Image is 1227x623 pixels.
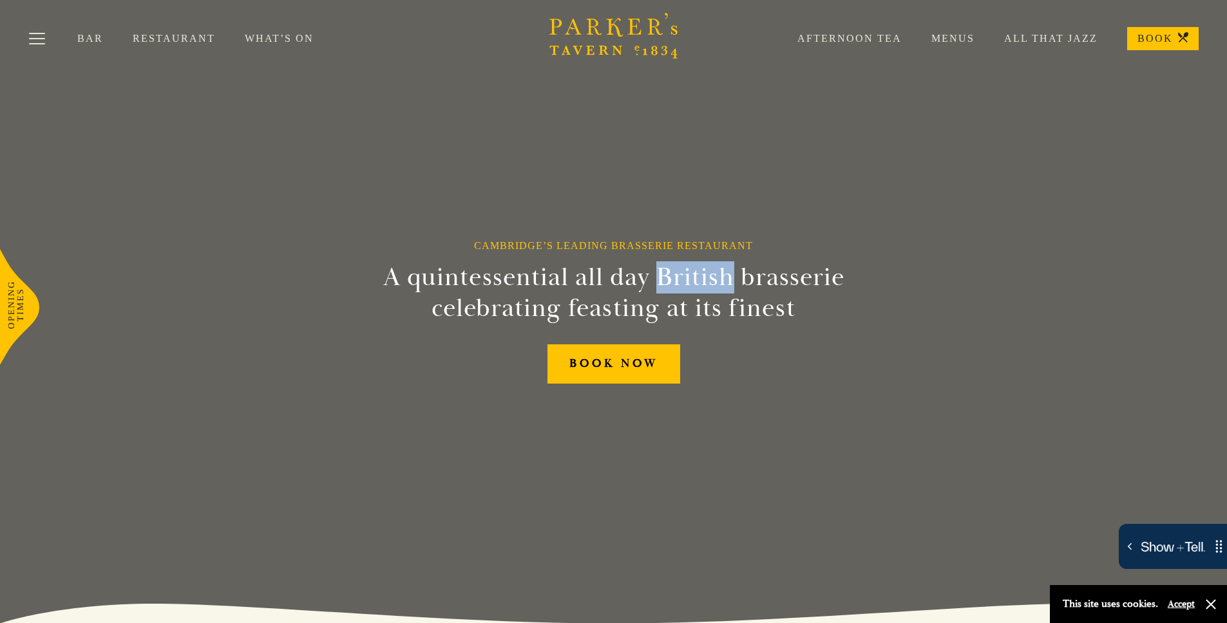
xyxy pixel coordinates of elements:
a: BOOK NOW [547,344,680,384]
button: Close and accept [1204,598,1217,611]
h2: A quintessential all day British brasserie celebrating feasting at its finest [320,262,908,324]
h1: Cambridge’s Leading Brasserie Restaurant [474,239,753,252]
button: Accept [1168,598,1195,610]
p: This site uses cookies. [1063,595,1158,613]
